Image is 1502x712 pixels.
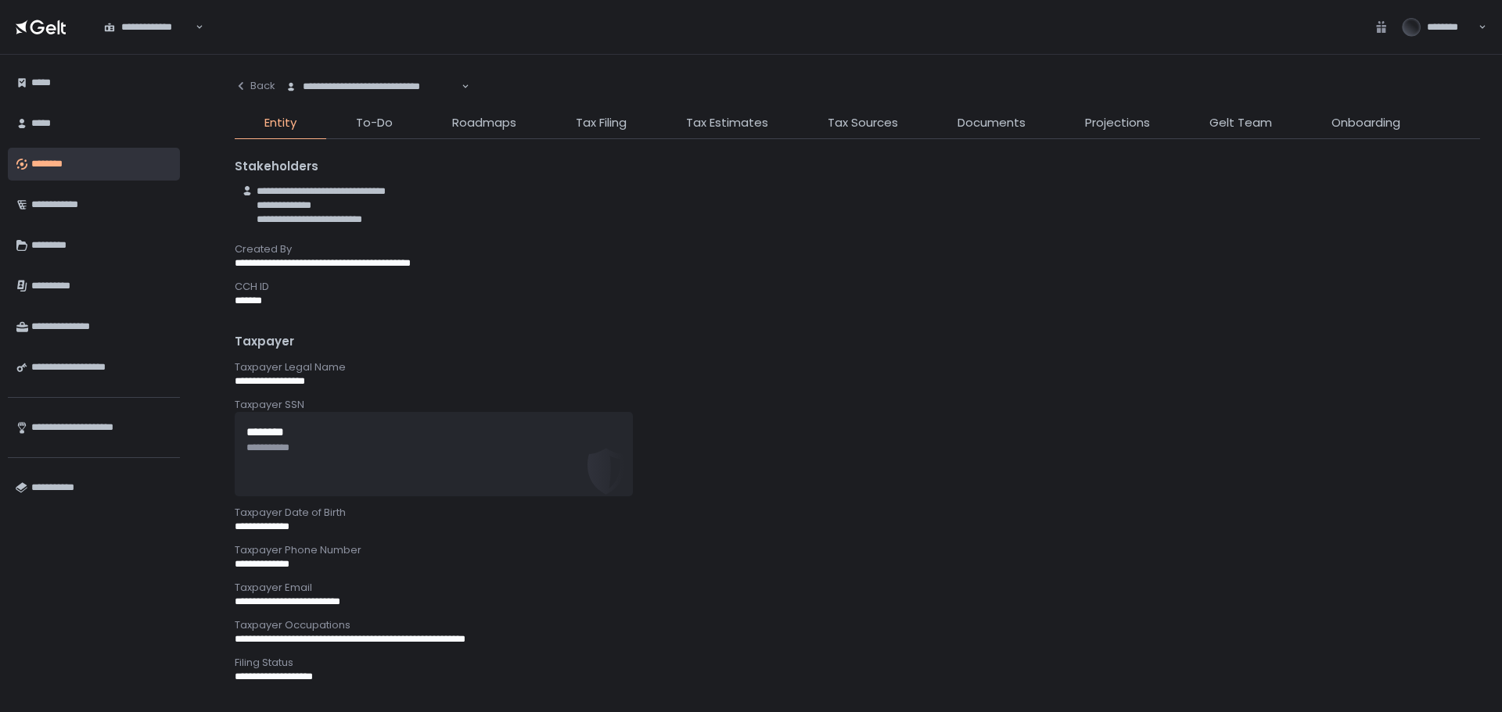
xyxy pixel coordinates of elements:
div: Taxpayer Phone Number [235,543,1480,557]
button: Back [235,70,275,102]
span: Tax Sources [828,114,898,132]
div: Taxpayer SSN [235,398,1480,412]
input: Search for option [459,79,460,95]
div: Taxpayer Email [235,581,1480,595]
span: Roadmaps [452,114,516,132]
input: Search for option [193,20,194,35]
span: To-Do [356,114,393,132]
div: CCH ID [235,280,1480,294]
span: Onboarding [1331,114,1400,132]
span: Tax Filing [576,114,627,132]
div: Taxpayer Occupations [235,618,1480,632]
div: Search for option [94,11,203,44]
span: Entity [264,114,296,132]
div: Taxpayer Date of Birth [235,506,1480,520]
span: Tax Estimates [686,114,768,132]
div: Search for option [275,70,469,103]
div: Taxpayer [235,333,1480,351]
span: Documents [958,114,1026,132]
div: Taxpayer Legal Name [235,360,1480,374]
div: Back [235,79,275,93]
span: Projections [1085,114,1150,132]
div: Filing Status [235,656,1480,670]
div: Stakeholders [235,158,1480,176]
span: Gelt Team [1209,114,1272,132]
div: Created By [235,242,1480,256]
div: Mailing Address [235,693,1480,707]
